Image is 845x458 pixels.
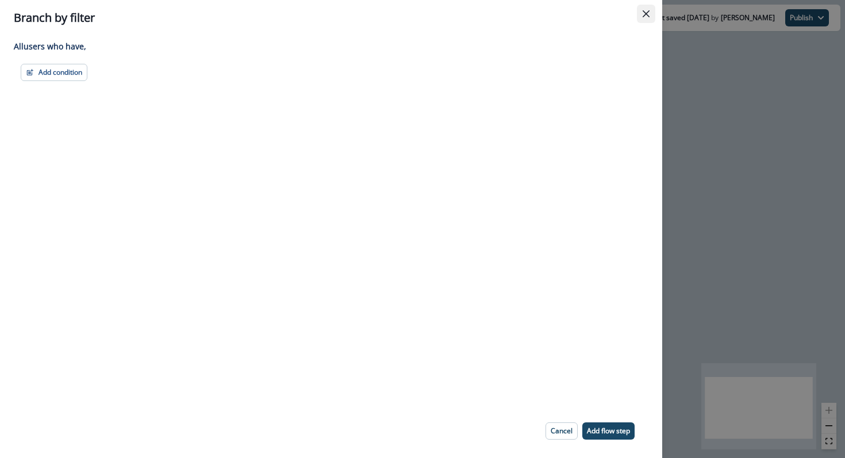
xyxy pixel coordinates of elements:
button: Add flow step [582,422,635,440]
button: Cancel [546,422,578,440]
div: Branch by filter [14,9,648,26]
button: Add condition [21,64,87,81]
p: Add flow step [587,427,630,435]
p: All user s who have, [14,40,642,52]
button: Close [637,5,655,23]
p: Cancel [551,427,573,435]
